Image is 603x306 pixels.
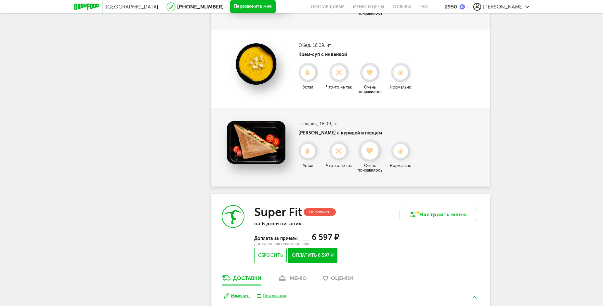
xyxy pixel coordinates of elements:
div: 2950 [445,4,457,10]
div: Нормально [386,85,415,90]
h3: Полдник [298,121,415,127]
button: Настроить меню [399,207,477,222]
div: Не оплачен [304,208,336,216]
div: Очень понравилось [355,85,385,94]
img: Крем-суп с индейкой [227,43,285,85]
span: , 18.09, чт [317,121,338,127]
div: Устал [294,163,323,168]
button: Перезвоните мне [230,0,276,13]
img: arrow-up-green.5eb5f82.svg [473,296,477,299]
h4: [PERSON_NAME] с курицей и перцем [298,130,415,136]
a: [PHONE_NUMBER] [177,4,224,10]
span: [GEOGRAPHIC_DATA] [106,4,158,10]
img: Сэндвич с курицей и перцем [227,121,285,164]
h3: Обед [298,43,415,48]
span: , 18.09, чт [310,43,331,48]
span: Доплата за приемы [254,236,298,241]
h4: Крем-суп с индейкой [298,52,415,57]
div: Пожелания [263,293,286,299]
div: Устал [294,85,323,90]
div: Нормально [386,163,415,168]
button: Изменить [224,293,250,299]
button: Пожелания [257,293,286,299]
div: Что-то не так [324,163,354,168]
div: доступно при оплате онлайн [254,242,339,245]
span: Оценки [331,275,353,281]
a: Доставки [219,274,265,285]
button: Оплатить 6 597 ₽ [288,248,337,263]
span: 6 597 ₽ [312,232,339,242]
div: меню [290,275,307,281]
span: [PERSON_NAME] [483,4,524,10]
div: Очень понравилось [355,163,385,173]
div: Доставки [233,275,261,281]
div: Что-то не так [324,85,354,90]
h3: Super Fit [254,205,302,219]
button: Сбросить [254,248,286,263]
p: на 6 дней питания [254,220,339,227]
img: bonus_b.cdccf46.png [460,4,465,9]
a: Оценки [320,274,356,285]
a: меню [274,274,310,285]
